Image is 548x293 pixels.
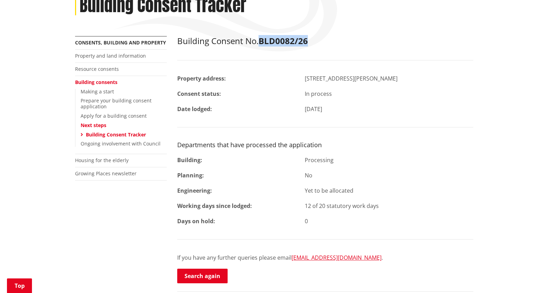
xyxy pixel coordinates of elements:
[81,112,147,119] a: Apply for a building consent
[300,156,479,164] div: Processing
[86,131,146,138] a: Building Consent Tracker
[177,141,473,149] h3: Departments that have processed the application
[300,90,479,98] div: In process
[81,88,114,95] a: Making a start
[177,202,252,210] strong: Working days since lodged:
[516,264,541,289] iframe: Messenger Launcher
[259,35,308,47] strong: BLD0082/26
[177,269,228,283] a: Search again
[81,140,161,147] a: Ongoing involvement with Council
[75,157,129,164] a: Housing for the elderly
[177,156,202,164] strong: Building:
[81,122,106,128] a: Next steps
[300,217,479,225] div: 0
[75,39,166,46] a: Consents, building and property
[177,171,204,179] strong: Planning:
[177,253,473,262] p: If you have any further queries please email .
[300,74,479,83] div: [STREET_ADDRESS][PERSON_NAME]
[177,90,221,98] strong: Consent status:
[177,217,215,225] strong: Days on hold:
[292,254,382,261] a: [EMAIL_ADDRESS][DOMAIN_NAME]
[177,36,473,46] h2: Building Consent No.
[75,66,119,72] a: Resource consents
[75,170,137,177] a: Growing Places newsletter
[7,278,32,293] a: Top
[300,105,479,113] div: [DATE]
[81,97,152,110] a: Prepare your building consent application
[300,202,479,210] div: 12 of 20 statutory work days
[75,79,117,85] a: Building consents
[177,105,212,113] strong: Date lodged:
[177,187,212,194] strong: Engineering:
[300,171,479,179] div: No
[177,75,226,82] strong: Property address:
[75,52,146,59] a: Property and land information
[300,186,479,195] div: Yet to be allocated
